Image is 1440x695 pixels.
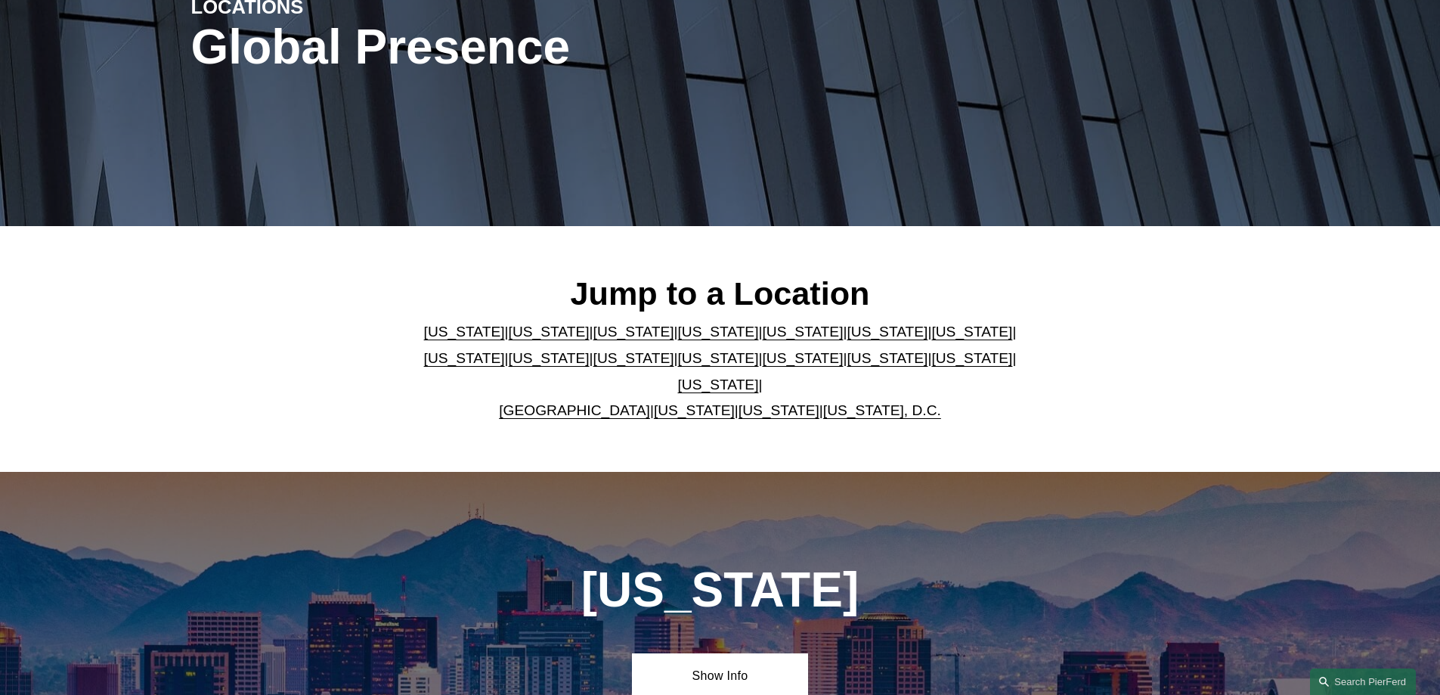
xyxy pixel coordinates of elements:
[424,324,505,340] a: [US_STATE]
[762,350,843,366] a: [US_STATE]
[739,402,819,418] a: [US_STATE]
[411,274,1029,313] h2: Jump to a Location
[1310,669,1416,695] a: Search this site
[411,319,1029,424] p: | | | | | | | | | | | | | | | | | |
[931,324,1012,340] a: [US_STATE]
[593,350,674,366] a: [US_STATE]
[593,324,674,340] a: [US_STATE]
[762,324,843,340] a: [US_STATE]
[424,350,505,366] a: [US_STATE]
[678,324,759,340] a: [US_STATE]
[823,402,941,418] a: [US_STATE], D.C.
[931,350,1012,366] a: [US_STATE]
[500,563,940,618] h1: [US_STATE]
[509,324,590,340] a: [US_STATE]
[847,350,927,366] a: [US_STATE]
[678,350,759,366] a: [US_STATE]
[509,350,590,366] a: [US_STATE]
[499,402,650,418] a: [GEOGRAPHIC_DATA]
[654,402,735,418] a: [US_STATE]
[847,324,927,340] a: [US_STATE]
[191,20,897,75] h1: Global Presence
[678,377,759,392] a: [US_STATE]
